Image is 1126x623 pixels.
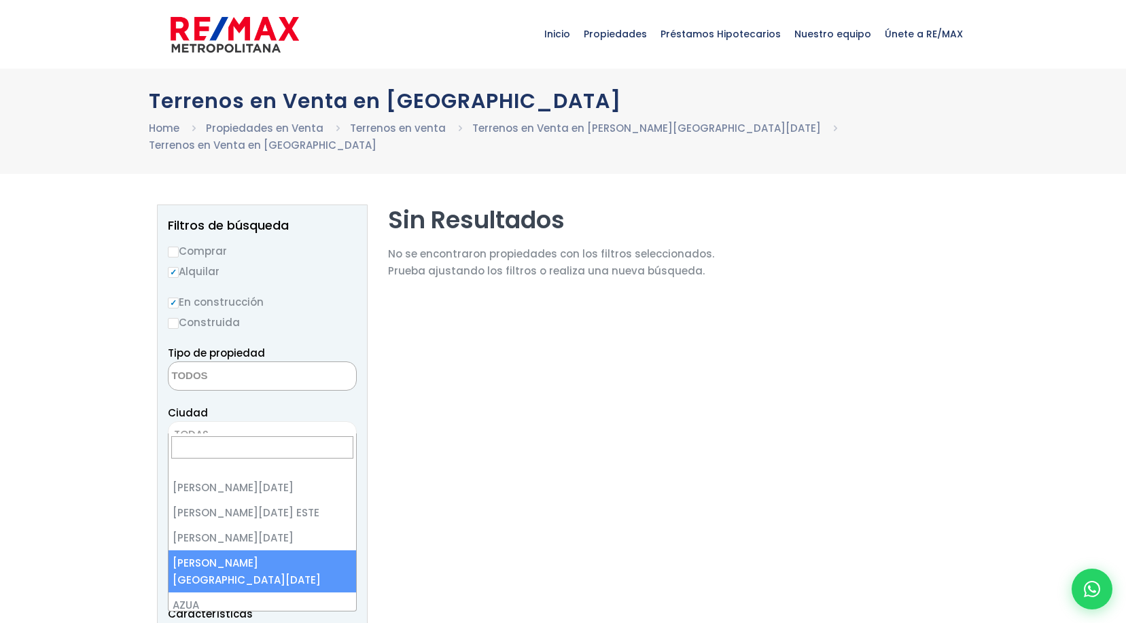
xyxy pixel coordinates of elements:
[169,475,356,500] li: [PERSON_NAME][DATE]
[878,14,970,54] span: Únete a RE/MAX
[169,525,356,550] li: [PERSON_NAME][DATE]
[206,121,323,135] a: Propiedades en Venta
[168,421,357,450] span: TODAS
[788,14,878,54] span: Nuestro equipo
[350,121,446,135] a: Terrenos en venta
[388,245,714,279] p: No se encontraron propiedades con los filtros seleccionados. Prueba ajustando los filtros o reali...
[169,425,356,444] span: TODAS
[168,243,357,260] label: Comprar
[168,318,179,329] input: Construida
[472,121,821,135] a: Terrenos en Venta en [PERSON_NAME][GEOGRAPHIC_DATA][DATE]
[149,89,978,113] h1: Terrenos en Venta en [GEOGRAPHIC_DATA]
[168,247,179,257] input: Comprar
[171,436,353,459] input: Search
[169,550,356,592] li: [PERSON_NAME][GEOGRAPHIC_DATA][DATE]
[174,427,209,442] span: TODAS
[149,137,376,154] li: Terrenos en Venta en [GEOGRAPHIC_DATA]
[169,362,300,391] textarea: Search
[168,346,265,360] span: Tipo de propiedad
[169,500,356,525] li: [PERSON_NAME][DATE] ESTE
[577,14,654,54] span: Propiedades
[168,219,357,232] h2: Filtros de búsqueda
[168,298,179,308] input: En construcción
[168,293,357,310] label: En construcción
[168,263,357,280] label: Alquilar
[169,592,356,618] li: AZUA
[388,204,714,235] h2: Sin Resultados
[168,314,357,331] label: Construida
[168,605,357,622] p: Características
[168,406,208,420] span: Ciudad
[171,14,299,55] img: remax-metropolitana-logo
[538,14,577,54] span: Inicio
[149,121,179,135] a: Home
[168,267,179,278] input: Alquilar
[654,14,788,54] span: Préstamos Hipotecarios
